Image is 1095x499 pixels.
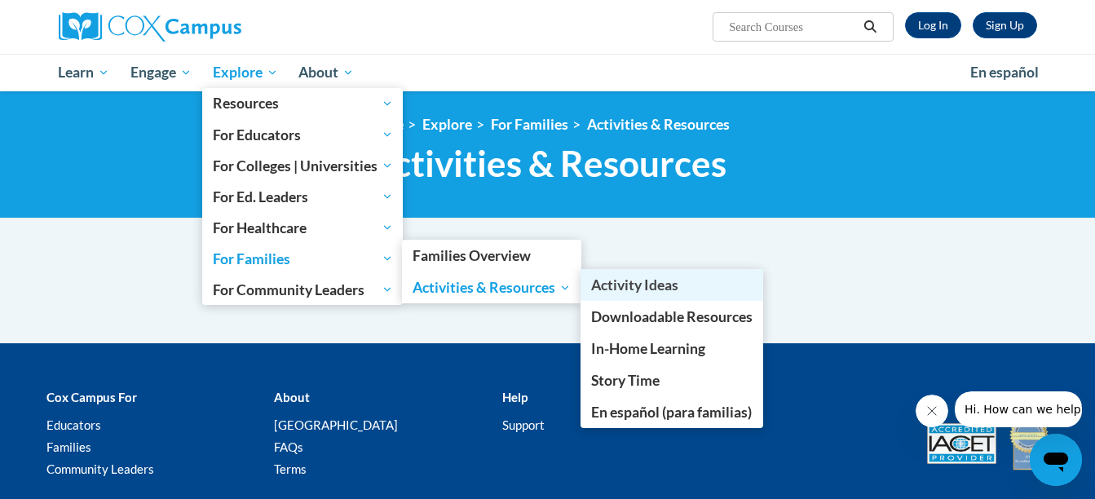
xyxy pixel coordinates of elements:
[581,396,763,428] a: En español (para familias)
[727,17,858,37] input: Search Courses
[213,280,393,299] span: For Community Leaders
[46,417,101,432] a: Educators
[202,243,404,274] a: For Families
[34,54,1062,91] div: Main menu
[274,439,303,454] a: FAQs
[970,64,1039,81] span: En español
[369,142,726,185] span: Activities & Resources
[202,150,404,181] a: For Colleges | Universities
[59,12,369,42] a: Cox Campus
[130,63,192,82] span: Engage
[288,54,364,91] a: About
[10,11,132,24] span: Hi. How can we help?
[581,333,763,364] a: In-Home Learning
[213,156,393,175] span: For Colleges | Universities
[274,417,398,432] a: [GEOGRAPHIC_DATA]
[213,125,393,144] span: For Educators
[858,17,882,37] button: Search
[46,390,137,404] b: Cox Campus For
[298,63,354,82] span: About
[422,116,472,133] a: Explore
[402,272,581,303] a: Activities & Resources
[58,63,109,82] span: Learn
[213,63,278,82] span: Explore
[905,12,961,38] a: Log In
[413,247,531,264] span: Families Overview
[59,12,241,42] img: Cox Campus
[591,308,753,325] span: Downloadable Resources
[591,340,705,357] span: In-Home Learning
[213,187,393,206] span: For Ed. Leaders
[274,461,307,476] a: Terms
[591,276,678,294] span: Activity Ideas
[960,55,1049,90] a: En español
[973,12,1037,38] a: Register
[581,269,763,301] a: Activity Ideas
[202,119,404,150] a: For Educators
[927,423,996,464] img: Accredited IACET® Provider
[213,94,393,113] span: Resources
[591,372,660,389] span: Story Time
[955,391,1082,427] iframe: Message from company
[1009,415,1049,472] img: IDA® Accredited
[591,404,752,421] span: En español (para familias)
[46,461,154,476] a: Community Leaders
[202,274,404,305] a: For Community Leaders
[202,54,289,91] a: Explore
[502,390,528,404] b: Help
[587,116,730,133] a: Activities & Resources
[916,395,948,427] iframe: Close message
[213,218,393,237] span: For Healthcare
[581,364,763,396] a: Story Time
[967,390,1049,404] b: Accreditations
[202,181,404,212] a: For Ed. Leaders
[491,116,568,133] a: For Families
[48,54,121,91] a: Learn
[120,54,202,91] a: Engage
[202,212,404,243] a: For Healthcare
[413,278,571,298] span: Activities & Resources
[402,240,581,272] a: Families Overview
[502,417,545,432] a: Support
[274,390,310,404] b: About
[202,88,404,119] a: Resources
[581,301,763,333] a: Downloadable Resources
[213,249,393,268] span: For Families
[46,439,91,454] a: Families
[1030,434,1082,486] iframe: Button to launch messaging window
